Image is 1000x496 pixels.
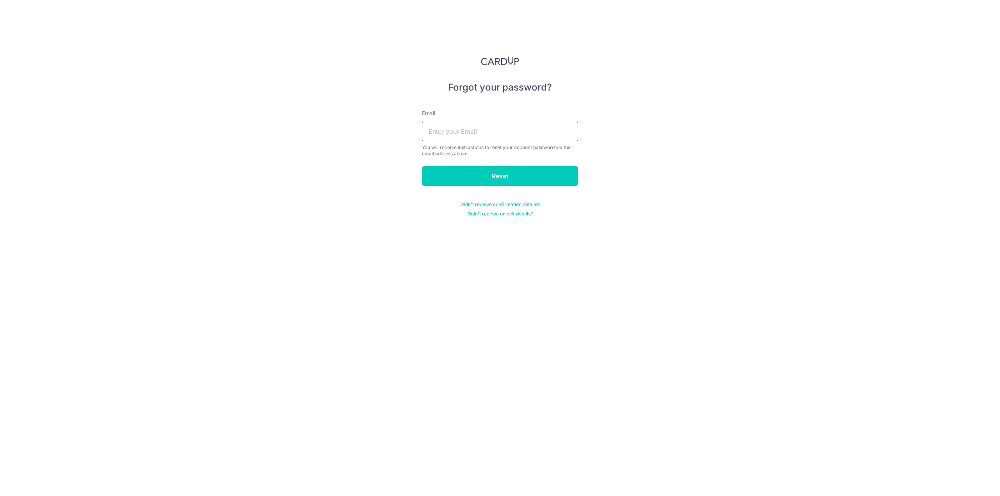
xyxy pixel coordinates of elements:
[422,122,578,141] input: Enter your Email
[422,166,578,186] input: Reset
[461,201,539,208] a: Didn't receive confirmation details?
[422,144,578,157] div: You will receive instructions to reset your account password via the email address above.
[468,211,533,217] a: Didn't receive unlock details?
[422,109,435,117] label: Email
[422,81,578,94] h5: Forgot your password?
[481,56,519,66] img: CardUp Logo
